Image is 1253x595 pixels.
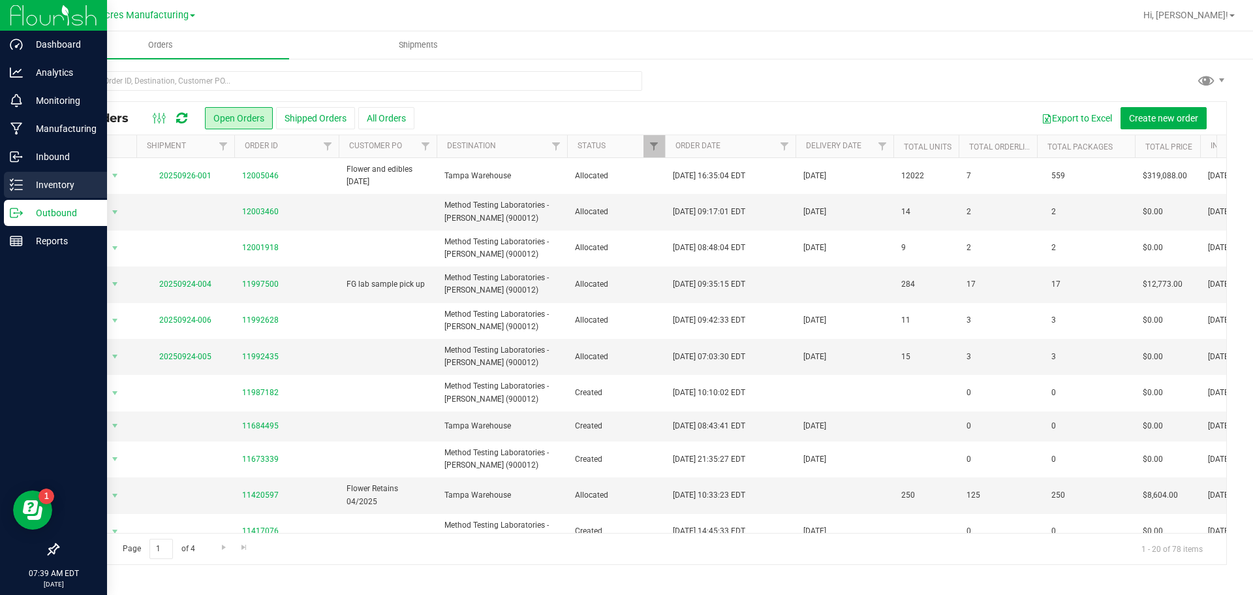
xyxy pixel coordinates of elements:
inline-svg: Outbound [10,206,23,219]
span: Green Acres Manufacturing [71,10,189,21]
span: $0.00 [1143,206,1163,218]
span: Page of 4 [112,539,206,559]
a: 20250924-004 [159,280,211,289]
inline-svg: Analytics [10,66,23,79]
p: Inbound [23,149,101,165]
span: 3 [967,351,971,363]
span: select [107,487,123,505]
a: Filter [415,135,437,157]
inline-svg: Dashboard [10,38,23,51]
span: [DATE] [803,453,826,466]
span: [DATE] [1208,278,1231,291]
p: Analytics [23,65,101,80]
a: Total Units [904,142,951,152]
a: Destination [447,141,496,150]
p: Monitoring [23,93,101,108]
a: 11992628 [242,314,279,327]
span: [DATE] [1208,489,1231,502]
span: Flower and edibles [DATE] [347,163,429,188]
span: 14 [901,206,910,218]
span: Hi, [PERSON_NAME]! [1143,10,1228,20]
span: Method Testing Laboratories - [PERSON_NAME] (900012) [444,236,559,261]
span: 17 [967,278,976,291]
span: 125 [967,489,980,502]
a: Orders [31,31,289,59]
span: [DATE] [1208,387,1231,399]
span: 0 [967,387,971,399]
span: [DATE] [1208,525,1231,538]
a: Order Date [675,141,720,150]
span: [DATE] [1208,453,1231,466]
inline-svg: Inventory [10,178,23,191]
a: Filter [872,135,893,157]
span: Allocated [575,351,657,363]
span: Shipments [381,39,456,51]
span: [DATE] 21:35:27 EDT [673,453,745,466]
span: $0.00 [1143,525,1163,538]
span: [DATE] 09:42:33 EDT [673,314,745,327]
p: Manufacturing [23,121,101,137]
span: $0.00 [1143,242,1163,254]
span: 250 [1045,486,1072,505]
span: [DATE] 10:10:02 EDT [673,387,745,399]
span: [DATE] 08:48:04 EDT [673,242,745,254]
span: 0 [967,453,971,466]
span: FG lab sample pick up [347,278,429,291]
span: $12,773.00 [1143,278,1183,291]
p: Outbound [23,205,101,221]
iframe: Resource center [13,490,52,530]
span: Method Testing Laboratories - [PERSON_NAME] (900012) [444,519,559,544]
span: 0 [967,525,971,538]
span: [DATE] [803,314,826,327]
span: 0 [1045,417,1062,436]
span: Allocated [575,489,657,502]
span: 17 [1045,275,1067,294]
span: Allocated [575,206,657,218]
input: 1 [149,539,173,559]
button: Create new order [1121,107,1207,129]
span: 2 [1045,238,1062,257]
a: Filter [546,135,567,157]
span: 3 [1045,311,1062,330]
iframe: Resource center unread badge [39,489,54,504]
span: Allocated [575,242,657,254]
a: 11992435 [242,351,279,363]
a: 11673339 [242,453,279,466]
input: Search Order ID, Destination, Customer PO... [57,71,642,91]
p: Dashboard [23,37,101,52]
span: $8,604.00 [1143,489,1178,502]
span: [DATE] 16:35:04 EDT [673,170,745,182]
span: select [107,239,123,257]
a: 20250924-005 [159,352,211,361]
span: Created [575,525,657,538]
button: Open Orders [205,107,273,129]
span: 1 - 20 of 78 items [1131,539,1213,558]
span: $0.00 [1143,314,1163,327]
span: Method Testing Laboratories - [PERSON_NAME] (900012) [444,447,559,472]
span: select [107,523,123,541]
span: Method Testing Laboratories - [PERSON_NAME] (900012) [444,380,559,405]
span: select [107,275,123,293]
span: 11 [901,314,910,327]
span: [DATE] [1208,170,1231,182]
span: $0.00 [1143,453,1163,466]
span: 559 [1045,167,1072,185]
span: select [107,384,123,402]
span: 3 [1045,347,1062,366]
a: Filter [774,135,796,157]
span: Method Testing Laboratories - [PERSON_NAME] (900012) [444,272,559,297]
span: Method Testing Laboratories - [PERSON_NAME] (900012) [444,199,559,224]
a: Shipments [289,31,547,59]
span: Created [575,420,657,432]
span: Created [575,387,657,399]
span: [DATE] [1208,314,1231,327]
a: Go to the next page [214,539,233,556]
a: 11684495 [242,420,279,432]
span: Tampa Warehouse [444,489,559,502]
span: 2 [967,206,971,218]
a: Total Price [1145,142,1192,152]
span: Method Testing Laboratories - [PERSON_NAME] (900012) [444,308,559,333]
span: [DATE] 10:33:23 EDT [673,489,745,502]
span: select [107,167,123,185]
